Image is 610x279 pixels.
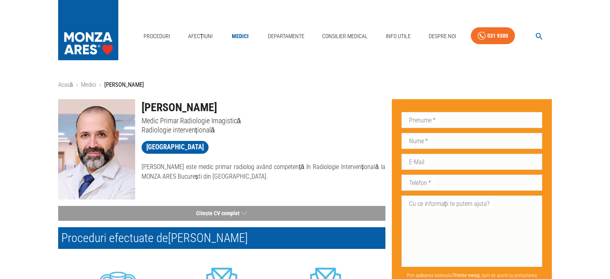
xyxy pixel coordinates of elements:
li: › [76,80,78,90]
li: › [99,80,101,90]
nav: breadcrumb [58,80,552,90]
div: 031 9300 [487,31,508,41]
b: Trimite mesaj [453,273,480,278]
a: Departamente [265,28,308,45]
p: Medic Primar Radiologie Imagistică [142,116,385,125]
img: Dr. Mihai Crețeanu Jr. [58,99,135,200]
a: 031 9300 [471,27,515,45]
a: Despre Noi [426,28,459,45]
a: Proceduri [140,28,173,45]
p: Radiologie intervențională [142,125,385,134]
a: Medici [81,81,96,88]
p: [PERSON_NAME] [104,80,144,90]
a: Afecțiuni [185,28,216,45]
a: Consilier Medical [319,28,371,45]
a: Medici [227,28,253,45]
a: Info Utile [383,28,414,45]
p: [PERSON_NAME] este medic primar radiolog având competență în Radiologie Intervențională la MONZA ... [142,162,385,181]
span: [GEOGRAPHIC_DATA] [142,142,209,152]
a: [GEOGRAPHIC_DATA] [142,141,209,154]
a: Acasă [58,81,73,88]
button: Citește CV complet [58,206,385,221]
h1: [PERSON_NAME] [142,99,385,116]
h2: Proceduri efectuate de [PERSON_NAME] [58,227,385,249]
